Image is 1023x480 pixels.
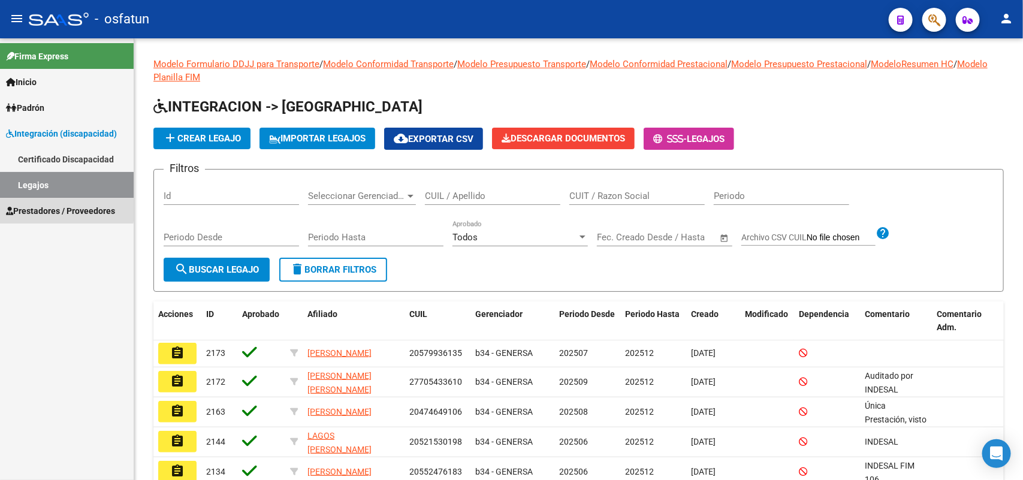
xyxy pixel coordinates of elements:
[170,434,185,448] mat-icon: assignment
[554,301,620,341] datatable-header-cell: Periodo Desde
[206,437,225,446] span: 2144
[452,232,478,243] span: Todos
[206,309,214,319] span: ID
[597,232,645,243] input: Fecha inicio
[10,11,24,26] mat-icon: menu
[163,131,177,145] mat-icon: add
[153,98,423,115] span: INTEGRACION -> [GEOGRAPHIC_DATA]
[174,262,189,276] mat-icon: search
[625,437,654,446] span: 202512
[865,401,929,451] span: Única Prestación, visto con Yani
[625,377,654,387] span: 202512
[303,301,405,341] datatable-header-cell: Afiliado
[384,128,483,150] button: Exportar CSV
[740,301,794,341] datatable-header-cell: Modificado
[937,309,982,333] span: Comentario Adm.
[237,301,285,341] datatable-header-cell: Aprobado
[409,407,462,416] span: 20474649106
[158,309,193,319] span: Acciones
[475,377,533,387] span: b34 - GENERSA
[799,309,849,319] span: Dependencia
[691,407,716,416] span: [DATE]
[6,127,117,140] span: Integración (discapacidad)
[741,233,807,242] span: Archivo CSV CUIL
[170,374,185,388] mat-icon: assignment
[475,437,533,446] span: b34 - GENERSA
[620,301,686,341] datatable-header-cell: Periodo Hasta
[6,50,68,63] span: Firma Express
[999,11,1013,26] mat-icon: person
[394,131,408,146] mat-icon: cloud_download
[409,309,427,319] span: CUIL
[6,76,37,89] span: Inicio
[457,59,586,70] a: Modelo Presupuesto Transporte
[409,377,462,387] span: 27705433610
[625,467,654,476] span: 202512
[307,309,337,319] span: Afiliado
[656,232,714,243] input: Fecha fin
[279,258,387,282] button: Borrar Filtros
[163,133,241,144] span: Crear Legajo
[807,233,876,243] input: Archivo CSV CUIL
[153,59,319,70] a: Modelo Formulario DDJJ para Transporte
[6,204,115,218] span: Prestadores / Proveedores
[653,134,687,144] span: -
[409,348,462,358] span: 20579936135
[502,133,625,144] span: Descargar Documentos
[153,301,201,341] datatable-header-cell: Acciones
[242,309,279,319] span: Aprobado
[307,348,372,358] span: [PERSON_NAME]
[269,133,366,144] span: IMPORTAR LEGAJOS
[170,404,185,418] mat-icon: assignment
[687,134,725,144] span: Legajos
[860,301,932,341] datatable-header-cell: Comentario
[865,437,898,446] span: INDESAL
[932,301,1004,341] datatable-header-cell: Comentario Adm.
[559,437,588,446] span: 202506
[153,128,251,149] button: Crear Legajo
[470,301,554,341] datatable-header-cell: Gerenciador
[307,407,372,416] span: [PERSON_NAME]
[307,467,372,476] span: [PERSON_NAME]
[718,231,732,245] button: Open calendar
[745,309,788,319] span: Modificado
[174,264,259,275] span: Buscar Legajo
[559,348,588,358] span: 202507
[691,309,719,319] span: Creado
[323,59,454,70] a: Modelo Conformidad Transporte
[644,128,734,150] button: -Legajos
[876,226,890,240] mat-icon: help
[475,309,523,319] span: Gerenciador
[559,467,588,476] span: 202506
[394,134,473,144] span: Exportar CSV
[201,301,237,341] datatable-header-cell: ID
[475,467,533,476] span: b34 - GENERSA
[307,431,372,454] span: LAGOS [PERSON_NAME]
[290,262,304,276] mat-icon: delete
[865,309,910,319] span: Comentario
[170,464,185,478] mat-icon: assignment
[686,301,740,341] datatable-header-cell: Creado
[871,59,953,70] a: ModeloResumen HC
[559,407,588,416] span: 202508
[691,377,716,387] span: [DATE]
[731,59,867,70] a: Modelo Presupuesto Prestacional
[164,160,205,177] h3: Filtros
[492,128,635,149] button: Descargar Documentos
[307,371,372,394] span: [PERSON_NAME] [PERSON_NAME]
[475,407,533,416] span: b34 - GENERSA
[164,258,270,282] button: Buscar Legajo
[206,407,225,416] span: 2163
[6,101,44,114] span: Padrón
[625,309,680,319] span: Periodo Hasta
[625,348,654,358] span: 202512
[95,6,149,32] span: - osfatun
[590,59,728,70] a: Modelo Conformidad Prestacional
[206,467,225,476] span: 2134
[691,348,716,358] span: [DATE]
[691,467,716,476] span: [DATE]
[559,309,615,319] span: Periodo Desde
[206,348,225,358] span: 2173
[982,439,1011,468] div: Open Intercom Messenger
[259,128,375,149] button: IMPORTAR LEGAJOS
